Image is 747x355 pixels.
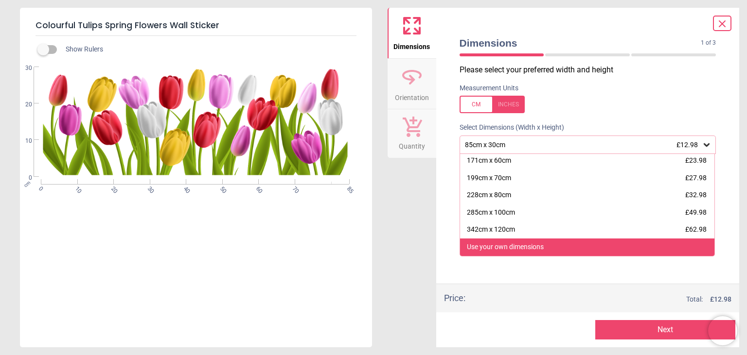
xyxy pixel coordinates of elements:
p: Please select your preferred width and height [460,65,724,75]
h5: Colourful Tulips Spring Flowers Wall Sticker [36,16,356,36]
span: £62.98 [685,225,707,233]
div: Use your own dimensions [467,242,544,252]
span: 1 of 3 [701,39,716,47]
div: Price : [444,292,465,304]
span: 20 [109,185,115,191]
div: 342cm x 120cm [467,225,515,235]
div: Total: [480,295,732,304]
span: 10 [14,137,32,145]
span: 30 [14,64,32,72]
div: Show Rulers [43,44,372,55]
div: 199cm x 70cm [467,173,511,183]
div: 228cm x 80cm [467,190,511,200]
span: 12.98 [714,295,731,303]
span: 50 [218,185,224,191]
span: Quantity [399,137,425,152]
span: £12.98 [676,141,698,149]
label: Measurement Units [460,84,518,93]
button: Dimensions [388,8,436,58]
button: Next [595,320,735,339]
div: 285cm x 100cm [467,208,515,218]
span: 20 [14,101,32,109]
label: Select Dimensions (Width x Height) [452,123,564,133]
span: 30 [145,185,152,191]
span: £ [710,295,731,304]
span: 70 [290,185,297,191]
span: 85 [345,185,351,191]
span: 40 [181,185,188,191]
span: £32.98 [685,191,707,199]
div: 171cm x 60cm [467,156,511,166]
span: 0 [36,185,43,191]
span: 0 [14,174,32,182]
span: £27.98 [685,174,707,182]
span: 10 [73,185,79,191]
button: Quantity [388,109,436,158]
span: £23.98 [685,156,707,164]
span: Dimensions [393,37,430,52]
span: £49.98 [685,208,707,216]
span: Orientation [395,88,429,103]
div: 85cm x 30cm [464,141,702,149]
iframe: Brevo live chat [708,316,737,345]
button: Orientation [388,59,436,109]
span: 60 [254,185,261,191]
span: cm [23,180,32,188]
span: Dimensions [460,36,701,50]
